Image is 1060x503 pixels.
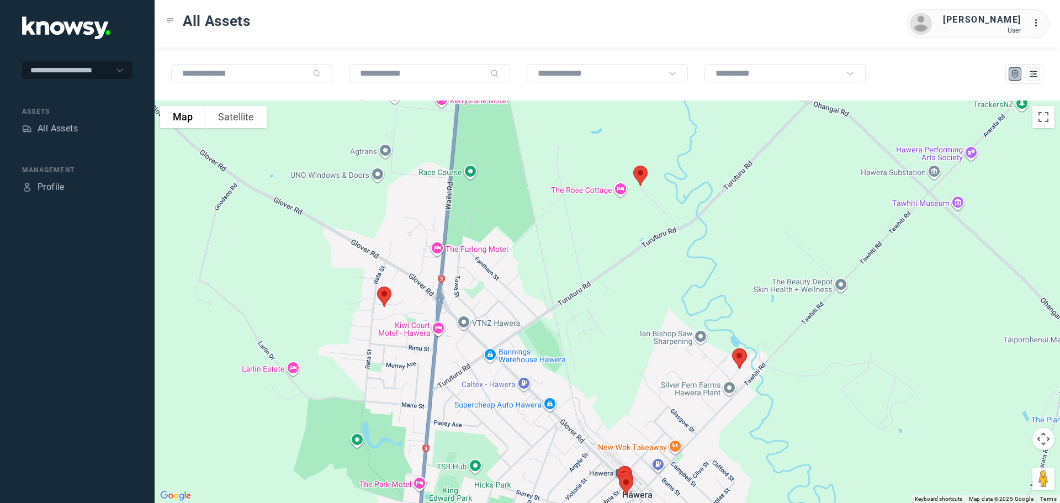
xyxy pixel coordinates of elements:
[22,107,132,117] div: Assets
[915,495,962,503] button: Keyboard shortcuts
[1040,496,1057,502] a: Terms (opens in new tab)
[22,17,110,39] img: Application Logo
[1010,69,1020,79] div: Map
[1032,17,1046,31] div: :
[943,27,1021,34] div: User
[22,165,132,175] div: Management
[1032,428,1054,450] button: Map camera controls
[38,181,65,194] div: Profile
[969,496,1033,502] span: Map data ©2025 Google
[1029,69,1038,79] div: List
[38,122,78,135] div: All Assets
[183,11,251,31] span: All Assets
[1032,106,1054,128] button: Toggle fullscreen view
[160,106,205,128] button: Show street map
[943,13,1021,27] div: [PERSON_NAME]
[22,122,78,135] a: AssetsAll Assets
[312,69,321,78] div: Search
[1033,19,1044,27] tspan: ...
[157,489,194,503] a: Open this area in Google Maps (opens a new window)
[205,106,267,128] button: Show satellite imagery
[1032,17,1046,30] div: :
[157,489,194,503] img: Google
[1032,468,1054,490] button: Drag Pegman onto the map to open Street View
[22,124,32,134] div: Assets
[490,69,499,78] div: Search
[910,13,932,35] img: avatar.png
[22,181,65,194] a: ProfileProfile
[166,17,174,25] div: Toggle Menu
[22,182,32,192] div: Profile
